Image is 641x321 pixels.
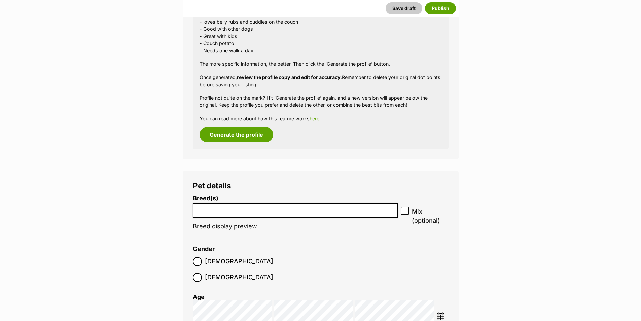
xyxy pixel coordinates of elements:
span: [DEMOGRAPHIC_DATA] [205,257,273,266]
label: Age [193,293,205,300]
button: Publish [425,2,456,14]
span: [DEMOGRAPHIC_DATA] [205,273,273,282]
label: Breed(s) [193,195,398,202]
label: Gender [193,246,215,253]
p: Profile not quite on the mark? Hit ‘Generate the profile’ again, and a new version will appear be... [200,94,442,109]
p: The more specific information, the better. Then click the ‘Generate the profile’ button. [200,60,442,67]
span: Pet details [193,181,231,190]
p: You can read more about how this feature works . [200,115,442,122]
span: Mix (optional) [412,207,448,225]
p: Once generated, Remember to delete your original dot points before saving your listing. [200,74,442,88]
img: ... [436,312,445,320]
button: Save draft [386,2,422,14]
button: Generate the profile [200,127,273,142]
p: - loves belly rubs and cuddles on the couch - Good with other dogs - Great with kids - Couch pota... [200,18,442,54]
li: Breed display preview [193,195,398,237]
a: here [310,116,319,121]
strong: review the profile copy and edit for accuracy. [237,74,342,80]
